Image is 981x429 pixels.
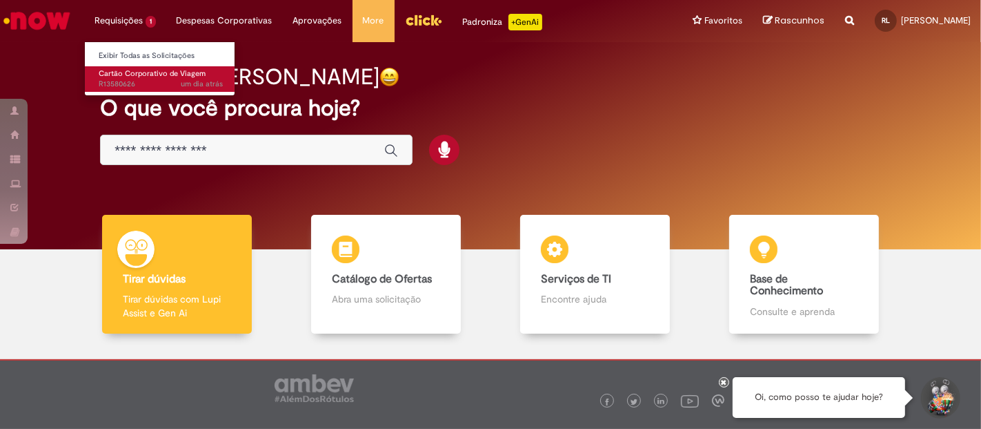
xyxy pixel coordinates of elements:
span: Aprovações [293,14,342,28]
b: Serviços de TI [541,272,611,286]
a: Catálogo de Ofertas Abra uma solicitação [281,215,490,334]
time: 30/09/2025 10:51:12 [181,79,223,89]
p: Consulte e aprenda [750,305,858,318]
img: logo_footer_facebook.png [604,399,611,406]
span: um dia atrás [181,79,223,89]
span: Despesas Corporativas [177,14,272,28]
b: Base de Conhecimento [750,272,823,298]
span: Cartão Corporativo de Viagem [99,68,206,79]
a: Aberto R13580626 : Cartão Corporativo de Viagem [85,66,237,92]
a: Base de Conhecimento Consulte e aprenda [700,215,909,334]
p: Abra uma solicitação [332,292,440,306]
button: Iniciar Conversa de Suporte [919,377,960,419]
div: Padroniza [463,14,542,30]
img: logo_footer_ambev_rotulo_gray.png [275,374,354,402]
span: RL [882,16,890,25]
img: logo_footer_workplace.png [712,394,724,407]
span: 1 [146,16,156,28]
span: More [363,14,384,28]
img: logo_footer_linkedin.png [657,398,664,406]
img: logo_footer_youtube.png [681,392,699,410]
img: click_logo_yellow_360x200.png [405,10,442,30]
h2: Boa tarde, [PERSON_NAME] [100,65,379,89]
ul: Requisições [84,41,235,96]
span: R13580626 [99,79,223,90]
img: ServiceNow [1,7,72,35]
img: happy-face.png [379,67,399,87]
span: [PERSON_NAME] [901,15,971,26]
b: Tirar dúvidas [123,272,186,286]
p: Tirar dúvidas com Lupi Assist e Gen Ai [123,292,231,320]
b: Catálogo de Ofertas [332,272,432,286]
a: Exibir Todas as Solicitações [85,48,237,64]
a: Rascunhos [763,15,824,28]
h2: O que você procura hoje? [100,96,881,120]
span: Requisições [95,14,143,28]
p: +GenAi [508,14,542,30]
a: Serviços de TI Encontre ajuda [490,215,700,334]
span: Favoritos [704,14,742,28]
div: Oi, como posso te ajudar hoje? [733,377,905,418]
p: Encontre ajuda [541,292,649,306]
span: Rascunhos [775,14,824,27]
a: Tirar dúvidas Tirar dúvidas com Lupi Assist e Gen Ai [72,215,281,334]
img: logo_footer_twitter.png [631,399,637,406]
